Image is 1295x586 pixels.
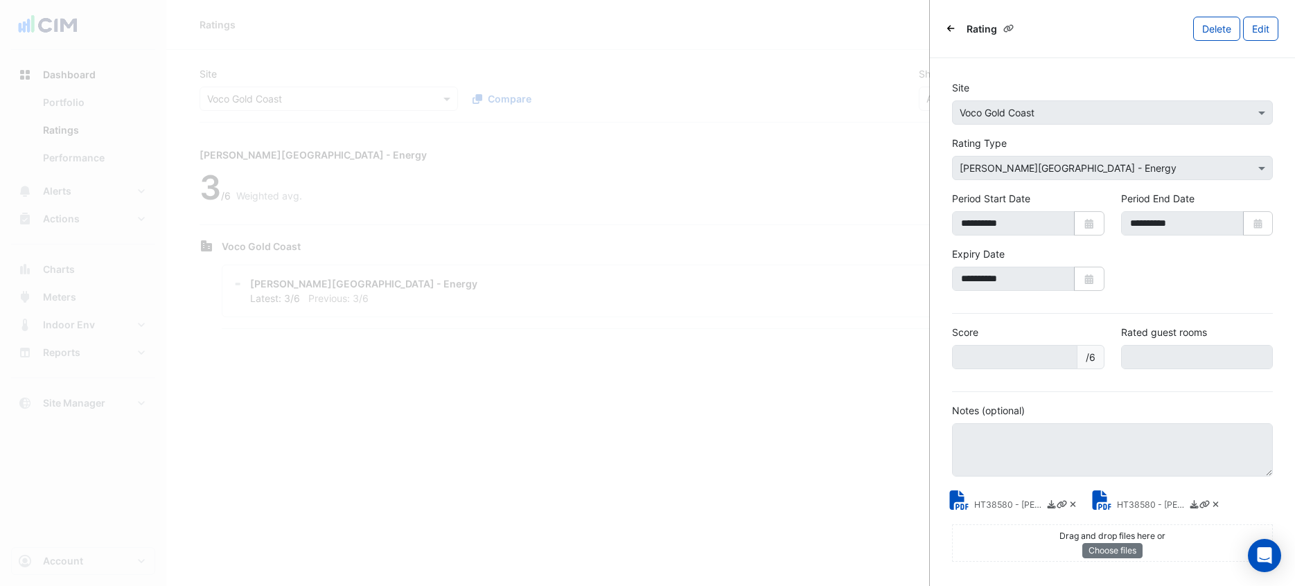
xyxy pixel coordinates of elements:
label: Rating Type [952,136,1007,150]
a: Delete [1210,499,1221,513]
span: Copy link to clipboard [1003,23,1014,33]
small: HT38580 - NABERS Energy Rating Report.pdf [1117,499,1186,513]
label: Site [952,80,969,95]
a: Copy link to clipboard [1199,499,1210,513]
div: Open Intercom Messenger [1248,539,1281,572]
button: Delete [1193,17,1240,41]
button: Edit [1243,17,1278,41]
a: Download [1189,499,1199,513]
span: Rating [967,21,997,36]
a: Download [1046,499,1057,513]
label: Rated guest rooms [1121,325,1207,339]
small: HT38580 - NABERS Energy Rating Certificate.pdf [974,499,1043,513]
label: Period Start Date [952,191,1030,206]
a: Copy link to clipboard [1057,499,1067,513]
span: /6 [1077,345,1104,369]
label: Score [952,325,978,339]
a: Delete [1068,499,1078,513]
button: Choose files [1082,543,1143,558]
label: Notes (optional) [952,403,1025,418]
button: Back [946,21,955,35]
label: Expiry Date [952,247,1005,261]
small: Drag and drop files here or [1059,531,1165,541]
label: Period End Date [1121,191,1195,206]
